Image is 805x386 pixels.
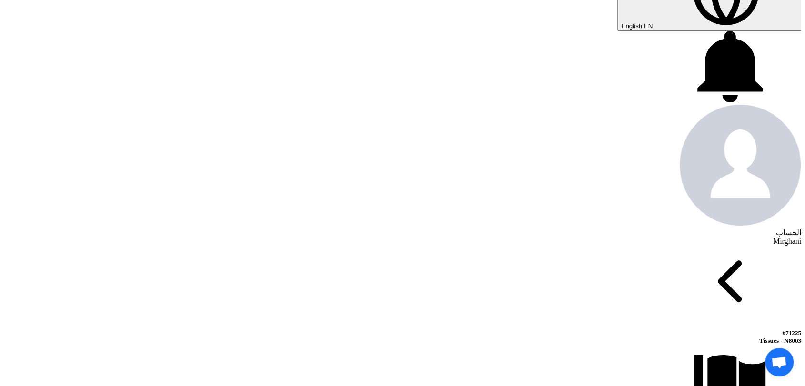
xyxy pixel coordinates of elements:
a: Open chat [765,348,794,376]
div: #71225 [4,329,801,337]
span: Tissues - N8003 [759,337,801,344]
span: English [621,22,642,30]
span: EN [644,22,653,30]
div: الحساب [4,228,801,237]
img: profile_test.png [679,104,801,226]
h5: Tissues - N8003 [4,329,801,345]
div: Mirghani [4,237,801,246]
